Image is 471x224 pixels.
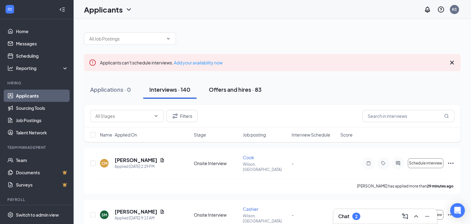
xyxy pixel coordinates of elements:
[409,161,442,165] span: Schedule interview
[243,206,258,212] span: Cashier
[59,6,65,13] svg: Collapse
[423,213,431,220] svg: Minimize
[16,37,68,50] a: Messages
[437,6,445,13] svg: QuestionInfo
[7,145,67,150] div: Team Management
[365,161,372,166] svg: Note
[448,59,456,66] svg: Cross
[149,86,190,93] div: Interviews · 140
[16,25,68,37] a: Home
[452,7,457,12] div: KS
[7,65,13,71] svg: Analysis
[424,6,431,13] svg: Notifications
[171,112,179,120] svg: Filter
[7,80,67,86] div: Hiring
[166,110,197,122] button: Filter Filters
[357,183,454,189] p: [PERSON_NAME] has applied more than .
[380,161,387,166] svg: Tag
[422,211,432,221] button: Minimize
[401,213,409,220] svg: ComposeMessage
[125,6,132,13] svg: ChevronDown
[194,132,206,138] span: Stage
[16,212,59,218] div: Switch to admin view
[447,160,454,167] svg: Ellipses
[100,132,137,138] span: Name · Applied On
[166,36,171,41] svg: ChevronDown
[115,208,157,215] h5: [PERSON_NAME]
[243,162,288,172] p: Wilson, [GEOGRAPHIC_DATA]
[90,86,131,93] div: Applications · 0
[16,166,68,179] a: DocumentsCrown
[115,164,165,170] div: Applied [DATE] 2:29 PM
[194,160,239,166] div: Onsite Interview
[355,214,358,219] div: 2
[292,160,294,166] span: -
[16,65,69,71] div: Reporting
[7,212,13,218] svg: Settings
[447,211,454,218] svg: Ellipses
[338,213,349,220] h3: Chat
[411,211,421,221] button: ChevronUp
[16,126,68,139] a: Talent Network
[154,114,159,118] svg: ChevronDown
[84,4,123,15] h1: Applicants
[394,161,402,166] svg: ActiveChat
[362,110,454,122] input: Search in interviews
[16,114,68,126] a: Job Postings
[115,215,165,221] div: Applied [DATE] 9:13 AM
[444,114,449,118] svg: MagnifyingGlass
[89,59,96,66] svg: Error
[7,6,13,12] svg: WorkstreamLogo
[243,132,266,138] span: Job posting
[16,90,68,102] a: Applicants
[450,203,465,218] div: Open Intercom Messenger
[101,161,107,166] div: CM
[408,158,443,168] button: Schedule interview
[16,102,68,114] a: Sourcing Tools
[16,179,68,191] a: SurveysCrown
[209,86,262,93] div: Offers and hires · 83
[194,212,239,218] div: Onsite Interview
[292,212,294,218] span: -
[174,60,223,65] a: Add your availability now
[89,35,163,42] input: All Job Postings
[412,213,420,220] svg: ChevronUp
[101,212,107,218] div: SM
[243,213,288,224] p: Wilson, [GEOGRAPHIC_DATA]
[16,50,68,62] a: Scheduling
[160,209,165,214] svg: Document
[95,113,151,119] input: All Stages
[115,157,157,164] h5: [PERSON_NAME]
[243,155,254,160] span: Cook
[292,132,330,138] span: Interview Schedule
[427,184,454,188] b: 29 minutes ago
[16,154,68,166] a: Team
[7,197,67,202] div: Payroll
[340,132,353,138] span: Score
[160,158,165,163] svg: Document
[100,60,223,65] span: Applicants can't schedule interviews.
[400,211,410,221] button: ComposeMessage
